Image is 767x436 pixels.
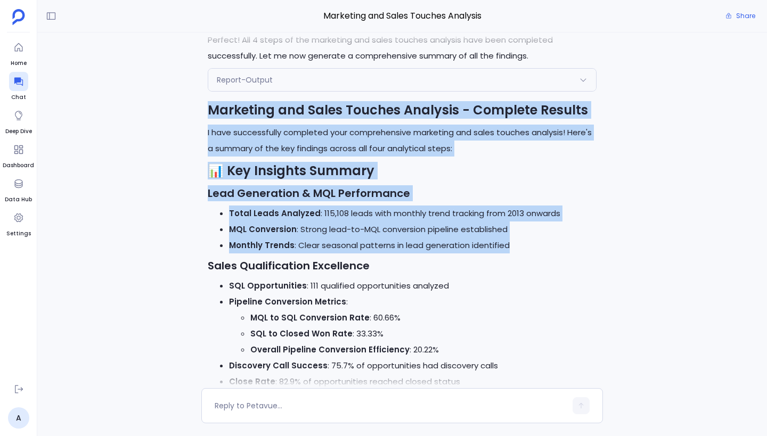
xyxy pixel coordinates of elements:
[208,101,588,119] strong: Marketing and Sales Touches Analysis - Complete Results
[5,174,32,204] a: Data Hub
[217,75,273,85] span: Report-Output
[736,12,755,20] span: Share
[229,296,346,307] strong: Pipeline Conversion Metrics
[229,280,307,291] strong: SQL Opportunities
[5,127,32,136] span: Deep Dive
[229,208,321,219] strong: Total Leads Analyzed
[229,237,597,253] li: : Clear seasonal patterns in lead generation identified
[201,9,603,23] span: Marketing and Sales Touches Analysis
[208,186,410,201] strong: Lead Generation & MQL Performance
[5,106,32,136] a: Deep Dive
[9,38,28,68] a: Home
[3,140,34,170] a: Dashboard
[6,229,31,238] span: Settings
[229,294,597,358] li: :
[208,258,370,273] strong: Sales Qualification Excellence
[208,125,597,157] p: I have successfully completed your comprehensive marketing and sales touches analysis! Here's a s...
[719,9,762,23] button: Share
[250,312,370,323] strong: MQL to SQL Conversion Rate
[3,161,34,170] span: Dashboard
[9,72,28,102] a: Chat
[9,93,28,102] span: Chat
[9,59,28,68] span: Home
[229,224,297,235] strong: MQL Conversion
[229,221,597,237] li: : Strong lead-to-MQL conversion pipeline established
[229,205,597,221] li: : 115,108 leads with monthly trend tracking from 2013 onwards
[12,9,25,25] img: petavue logo
[250,310,597,326] li: : 60.66%
[229,358,597,374] li: : 75.7% of opportunities had discovery calls
[250,326,597,342] li: : 33.33%
[6,208,31,238] a: Settings
[250,328,353,339] strong: SQL to Closed Won Rate
[208,162,374,179] strong: 📊 Key Insights Summary
[229,240,295,251] strong: Monthly Trends
[229,278,597,294] li: : 111 qualified opportunities analyzed
[8,407,29,429] a: A
[250,342,597,358] li: : 20.22%
[250,344,410,355] strong: Overall Pipeline Conversion Efficiency
[229,360,328,371] strong: Discovery Call Success
[5,195,32,204] span: Data Hub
